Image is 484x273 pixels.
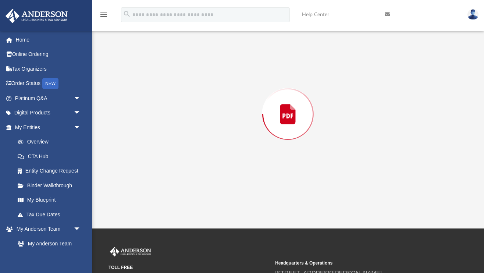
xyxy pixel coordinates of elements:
[5,106,92,120] a: Digital Productsarrow_drop_down
[5,222,88,237] a: My Anderson Teamarrow_drop_down
[10,135,92,149] a: Overview
[108,264,270,271] small: TOLL FREE
[74,106,88,121] span: arrow_drop_down
[42,78,58,89] div: NEW
[99,10,108,19] i: menu
[10,236,85,251] a: My Anderson Team
[5,91,92,106] a: Platinum Q&Aarrow_drop_down
[275,260,437,266] small: Headquarters & Operations
[5,47,92,62] a: Online Ordering
[5,120,92,135] a: My Entitiesarrow_drop_down
[10,164,92,178] a: Entity Change Request
[108,247,153,256] img: Anderson Advisors Platinum Portal
[10,149,92,164] a: CTA Hub
[5,32,92,47] a: Home
[5,76,92,91] a: Order StatusNEW
[10,193,88,208] a: My Blueprint
[99,14,108,19] a: menu
[74,222,88,237] span: arrow_drop_down
[74,91,88,106] span: arrow_drop_down
[467,9,478,20] img: User Pic
[10,178,92,193] a: Binder Walkthrough
[123,10,131,18] i: search
[74,120,88,135] span: arrow_drop_down
[10,207,92,222] a: Tax Due Dates
[5,61,92,76] a: Tax Organizers
[3,9,70,23] img: Anderson Advisors Platinum Portal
